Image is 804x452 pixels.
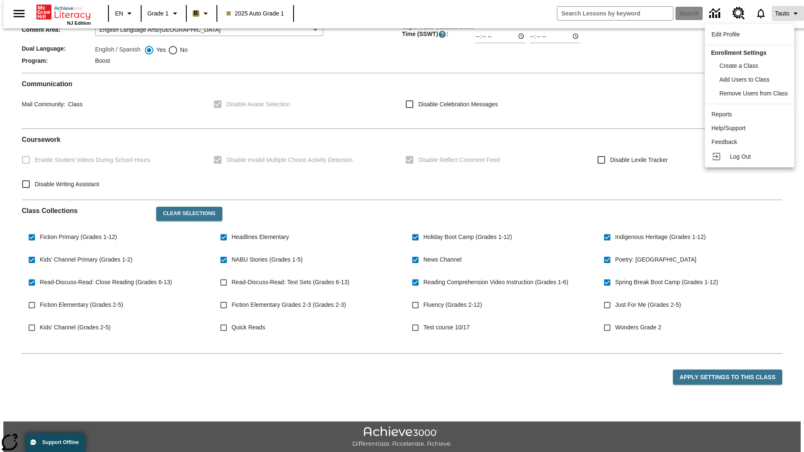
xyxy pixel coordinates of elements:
[719,76,770,83] span: Add Users to Class
[711,111,732,118] span: Reports
[730,153,751,160] span: Log Out
[711,49,766,56] span: Enrollment Settings
[719,90,788,97] span: Remove Users from Class
[719,62,758,69] span: Create a Class
[711,139,737,145] span: Feedback
[711,125,746,131] span: Help/Support
[711,31,740,38] span: Edit Profile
